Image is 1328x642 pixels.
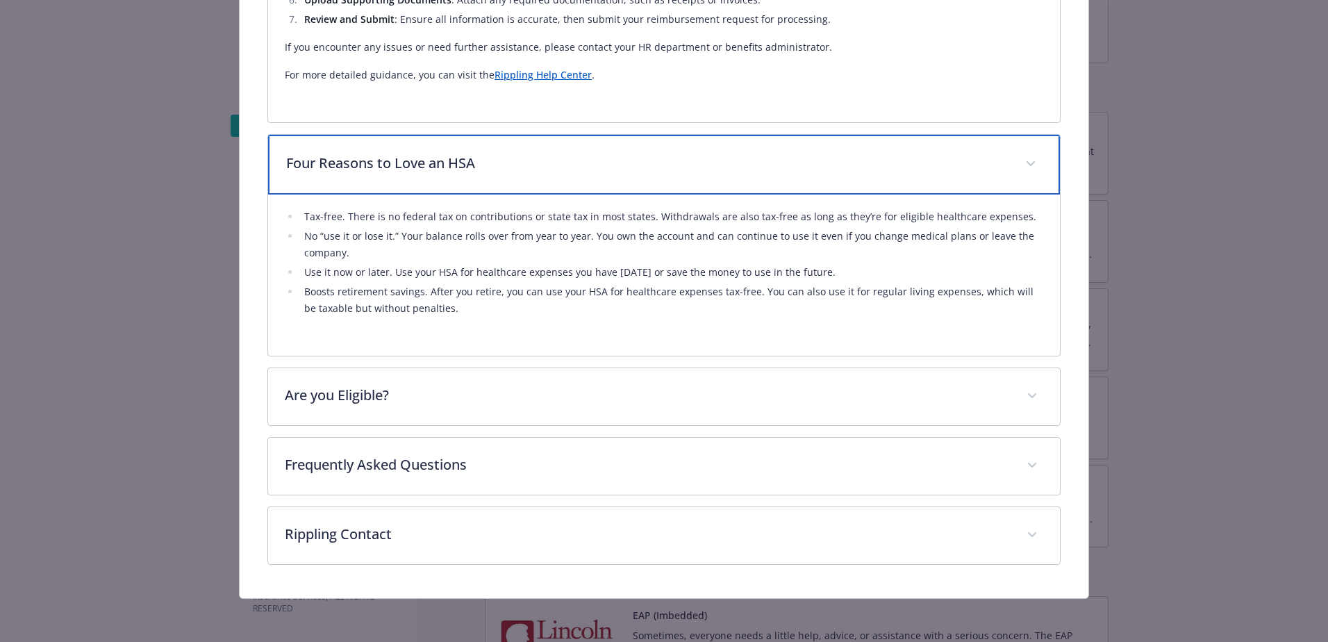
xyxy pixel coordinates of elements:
[286,153,1009,174] p: Four Reasons to Love an HSA
[285,67,1043,83] p: For more detailed guidance, you can visit the .
[268,438,1060,495] div: Frequently Asked Questions
[300,264,1043,281] li: Use it now or later. Use your HSA for healthcare expenses you have [DATE] or save the money to us...
[300,208,1043,225] li: Tax-free. There is no federal tax on contributions or state tax in most states. Withdrawals are a...
[495,68,592,81] a: Rippling Help Center
[300,11,1043,28] li: : Ensure all information is accurate, then submit your reimbursement request for processing.
[285,39,1043,56] p: If you encounter any issues or need further assistance, please contact your HR department or bene...
[268,368,1060,425] div: Are you Eligible?
[285,385,1010,406] p: Are you Eligible?
[268,135,1060,195] div: Four Reasons to Love an HSA
[304,13,395,26] strong: Review and Submit
[285,454,1010,475] p: Frequently Asked Questions
[285,524,1010,545] p: Rippling Contact
[300,283,1043,317] li: Boosts retirement savings. After you retire, you can use your HSA for healthcare expenses tax-fre...
[268,195,1060,356] div: Four Reasons to Love an HSA
[300,228,1043,261] li: No “use it or lose it.” Your balance rolls over from year to year. You own the account and can co...
[268,507,1060,564] div: Rippling Contact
